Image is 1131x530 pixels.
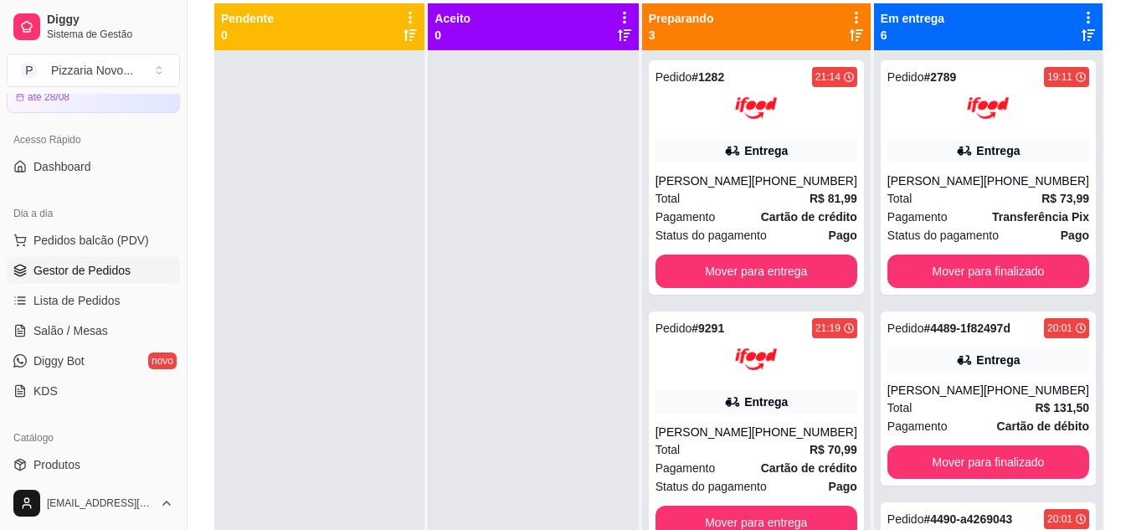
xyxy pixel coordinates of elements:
div: Dia a dia [7,200,180,227]
a: KDS [7,378,180,404]
div: 20:01 [1047,512,1072,526]
strong: # 4489-1f82497d [923,322,1010,335]
strong: # 2789 [923,70,956,84]
strong: # 1282 [691,70,724,84]
span: KDS [33,383,58,399]
span: Pedidos balcão (PDV) [33,232,149,249]
p: 0 [434,27,470,44]
span: Salão / Mesas [33,322,108,339]
div: [PHONE_NUMBER] [984,172,1089,189]
strong: R$ 70,99 [810,443,857,456]
div: Acesso Rápido [7,126,180,153]
div: [PHONE_NUMBER] [752,172,857,189]
a: Diggy Botnovo [7,347,180,374]
a: DiggySistema de Gestão [7,7,180,47]
span: [EMAIL_ADDRESS][DOMAIN_NAME] [47,497,153,510]
div: Entrega [976,352,1020,368]
span: Pagamento [655,459,716,477]
p: Pendente [221,10,274,27]
span: Total [655,440,681,459]
p: Aceito [434,10,470,27]
div: 20:01 [1047,322,1072,335]
article: até 28/08 [28,90,69,104]
strong: Cartão de crédito [761,210,857,224]
span: Status do pagamento [655,226,767,244]
button: Mover para finalizado [887,445,1089,479]
span: Pedido [887,322,924,335]
p: 6 [881,27,944,44]
span: Lista de Pedidos [33,292,121,309]
span: Diggy [47,13,173,28]
span: Pedido [887,70,924,84]
div: 21:19 [815,322,841,335]
strong: R$ 131,50 [1035,401,1089,414]
div: [PERSON_NAME] [887,172,984,189]
span: Pedido [655,322,692,335]
strong: Transferência Pix [992,210,1089,224]
div: 19:11 [1047,70,1072,84]
p: Em entrega [881,10,944,27]
span: Status do pagamento [887,226,999,244]
span: Produtos [33,456,80,473]
div: [PERSON_NAME] [655,424,752,440]
strong: # 4490-a4269043 [923,512,1012,526]
span: Pagamento [887,208,948,226]
div: [PHONE_NUMBER] [984,382,1089,399]
span: Diggy Bot [33,352,85,369]
a: Gestor de Pedidos [7,257,180,284]
strong: Pago [829,229,857,242]
a: Dashboard [7,153,180,180]
div: Entrega [744,142,788,159]
button: Pedidos balcão (PDV) [7,227,180,254]
a: Lista de Pedidos [7,287,180,314]
span: Pagamento [655,208,716,226]
span: Pagamento [887,417,948,435]
button: Select a team [7,54,180,87]
span: Sistema de Gestão [47,28,173,41]
button: Mover para entrega [655,255,857,288]
span: Total [887,189,913,208]
div: 21:14 [815,70,841,84]
p: Preparando [649,10,714,27]
span: P [21,62,38,79]
span: Dashboard [33,158,91,175]
span: Status do pagamento [655,477,767,496]
strong: R$ 81,99 [810,192,857,205]
p: 3 [649,27,714,44]
div: Pizzaria Novo ... [51,62,133,79]
strong: Pago [1061,229,1089,242]
img: ifood [967,87,1009,129]
div: [PERSON_NAME] [887,382,984,399]
a: Salão / Mesas [7,317,180,344]
strong: Cartão de débito [997,419,1089,433]
div: [PHONE_NUMBER] [752,424,857,440]
span: Pedido [655,70,692,84]
p: 0 [221,27,274,44]
strong: R$ 73,99 [1041,192,1089,205]
div: Entrega [744,394,788,410]
strong: # 9291 [691,322,724,335]
img: ifood [735,87,777,129]
span: Gestor de Pedidos [33,262,131,279]
a: Produtos [7,451,180,478]
span: Pedido [887,512,924,526]
span: Total [655,189,681,208]
button: [EMAIL_ADDRESS][DOMAIN_NAME] [7,483,180,523]
strong: Cartão de crédito [761,461,857,475]
span: Total [887,399,913,417]
strong: Pago [829,480,857,493]
img: ifood [735,338,777,380]
div: Catálogo [7,425,180,451]
div: Entrega [976,142,1020,159]
button: Mover para finalizado [887,255,1089,288]
div: [PERSON_NAME] [655,172,752,189]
